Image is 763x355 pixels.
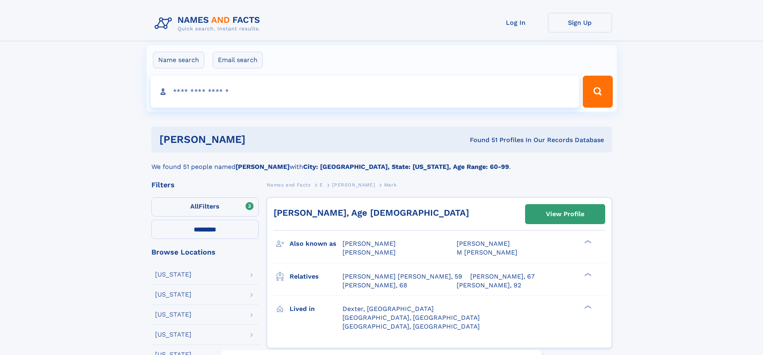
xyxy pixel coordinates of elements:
a: [PERSON_NAME] [PERSON_NAME], 59 [342,272,462,281]
div: We found 51 people named with . [151,152,612,172]
span: [PERSON_NAME] [457,240,510,247]
a: [PERSON_NAME], Age [DEMOGRAPHIC_DATA] [274,208,469,218]
span: [PERSON_NAME] [332,182,375,188]
span: [GEOGRAPHIC_DATA], [GEOGRAPHIC_DATA] [342,314,480,321]
div: View Profile [546,205,584,223]
h3: Relatives [290,270,342,283]
label: Filters [151,197,259,217]
a: Sign Up [548,13,612,32]
label: Email search [213,52,263,68]
div: Found 51 Profiles In Our Records Database [358,136,604,144]
div: ❯ [582,239,592,245]
div: ❯ [582,272,592,277]
span: M [PERSON_NAME] [457,249,517,256]
button: Search Button [583,76,612,108]
a: [PERSON_NAME], 92 [457,281,521,290]
span: Mark [384,182,397,188]
h1: [PERSON_NAME] [159,134,358,144]
span: E [320,182,323,188]
label: Name search [153,52,204,68]
a: E [320,180,323,190]
span: [GEOGRAPHIC_DATA], [GEOGRAPHIC_DATA] [342,323,480,330]
img: Logo Names and Facts [151,13,267,34]
h3: Lived in [290,302,342,316]
a: View Profile [525,205,605,224]
span: Dexter, [GEOGRAPHIC_DATA] [342,305,434,313]
b: [PERSON_NAME] [236,163,290,170]
div: ❯ [582,304,592,309]
h3: Also known as [290,237,342,251]
div: Browse Locations [151,249,259,256]
span: All [190,203,199,210]
a: Names and Facts [267,180,311,190]
input: search input [151,76,580,108]
div: Filters [151,181,259,189]
b: City: [GEOGRAPHIC_DATA], State: [US_STATE], Age Range: 60-99 [303,163,509,170]
div: [US_STATE] [155,311,191,318]
div: [US_STATE] [155,291,191,298]
div: [US_STATE] [155,331,191,338]
a: [PERSON_NAME], 68 [342,281,407,290]
a: Log In [484,13,548,32]
a: [PERSON_NAME], 67 [470,272,535,281]
span: [PERSON_NAME] [342,240,396,247]
div: [US_STATE] [155,271,191,278]
a: [PERSON_NAME] [332,180,375,190]
span: [PERSON_NAME] [342,249,396,256]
